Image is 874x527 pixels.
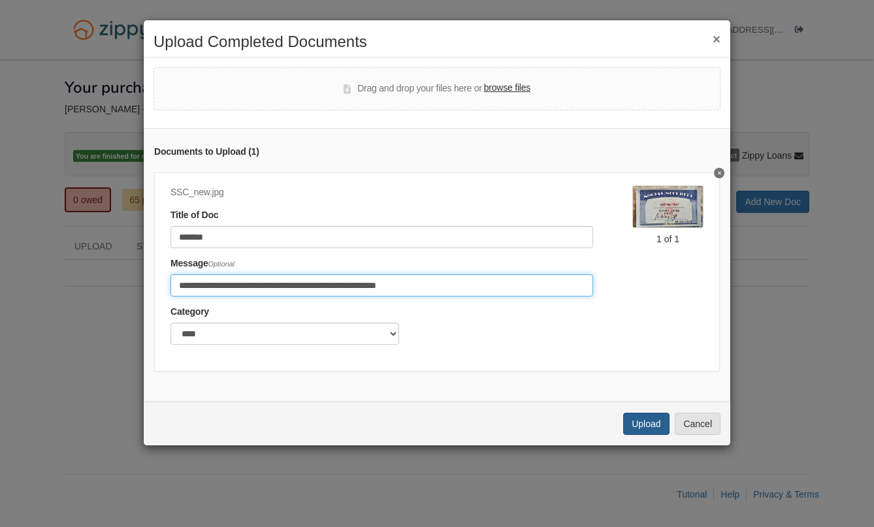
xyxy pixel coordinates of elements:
div: 1 of 1 [632,232,704,246]
select: Category [170,323,399,345]
button: Cancel [675,413,720,435]
img: SSC_new.jpg [632,185,704,227]
div: SSC_new.jpg [170,185,593,200]
label: Title of Doc [170,208,218,223]
h2: Upload Completed Documents [154,33,720,50]
button: × [713,32,720,46]
div: Drag and drop your files here or [344,81,530,97]
label: browse files [484,81,530,95]
button: Delete SSC_new [714,168,724,178]
label: Message [170,257,235,271]
label: Category [170,305,209,319]
button: Upload [623,413,669,435]
span: Optional [208,260,235,268]
input: Document Title [170,226,593,248]
div: Documents to Upload ( 1 ) [154,145,720,159]
input: Include any comments on this document [170,274,593,296]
